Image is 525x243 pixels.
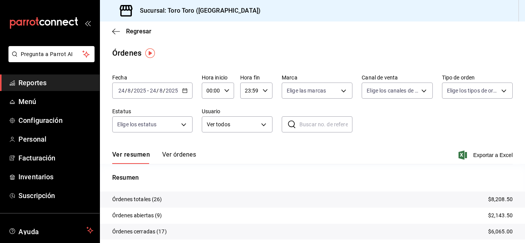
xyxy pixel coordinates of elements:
[118,88,125,94] input: --
[207,121,258,129] span: Ver todos
[442,75,513,80] label: Tipo de orden
[112,28,151,35] button: Regresar
[18,115,93,126] span: Configuración
[150,88,156,94] input: --
[8,46,95,62] button: Pregunta a Parrot AI
[18,134,93,144] span: Personal
[145,48,155,58] img: Tooltip marker
[202,75,234,80] label: Hora inicio
[112,151,196,164] div: navigation tabs
[162,151,196,164] button: Ver órdenes
[5,56,95,64] a: Pregunta a Parrot AI
[240,75,272,80] label: Hora fin
[21,50,83,58] span: Pregunta a Parrot AI
[159,88,163,94] input: --
[362,75,432,80] label: Canal de venta
[18,190,93,201] span: Suscripción
[133,88,146,94] input: ----
[112,75,193,80] label: Fecha
[18,153,93,163] span: Facturación
[126,28,151,35] span: Regresar
[112,151,150,164] button: Ver resumen
[85,20,91,26] button: open_drawer_menu
[125,88,127,94] span: /
[147,88,149,94] span: -
[112,173,513,182] p: Resumen
[112,212,162,220] p: Órdenes abiertas (9)
[488,195,513,203] p: $8,208.50
[18,78,93,88] span: Reportes
[299,117,352,132] input: Buscar no. de referencia
[134,6,261,15] h3: Sucursal: Toro Toro ([GEOGRAPHIC_DATA])
[488,212,513,220] p: $2,143.50
[202,109,272,114] label: Usuario
[163,88,165,94] span: /
[447,87,498,94] span: Elige los tipos de orden
[156,88,159,94] span: /
[460,150,513,160] button: Exportar a Excel
[112,109,193,114] label: Estatus
[18,226,83,235] span: Ayuda
[165,88,178,94] input: ----
[112,195,162,203] p: Órdenes totales (26)
[131,88,133,94] span: /
[282,75,352,80] label: Marca
[18,172,93,182] span: Inventarios
[287,87,326,94] span: Elige las marcas
[18,96,93,107] span: Menú
[112,228,167,236] p: Órdenes cerradas (17)
[112,47,141,59] div: Órdenes
[488,228,513,236] p: $6,065.00
[127,88,131,94] input: --
[367,87,418,94] span: Elige los canales de venta
[117,121,156,128] span: Elige los estatus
